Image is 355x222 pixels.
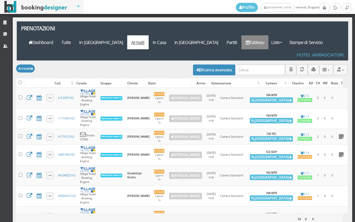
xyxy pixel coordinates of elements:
[261,3,294,12] a: [GEOGRAPHIC_DATA]
[127,135,150,139] b: [PERSON_NAME]
[328,165,336,186] td: 0
[315,79,321,87] div: CH
[127,171,142,179] b: Guadalupi Giulia
[250,136,293,142] button: [GEOGRAPHIC_DATA]
[154,170,164,174] div: Arrivato
[100,95,123,100] a: RIEPILOGO INVIATO
[266,93,277,97] b: 160 MTR
[80,90,96,95] img: c1bf4543417a11ec8a5106403f595ea8.png
[101,135,121,138] b: RIEPILOGO INVIATO
[154,211,164,215] div: Arrivato
[149,35,170,49] a: In Casa
[57,35,75,49] a: Tutte
[58,116,74,120] a: 1111OK2162
[144,79,160,87] div: Stato
[154,190,164,194] div: Arrivato
[78,88,98,109] td: Village Hotel - Booking Engine
[308,79,314,87] div: AD
[58,173,75,177] a: NK3MEZ2162
[312,217,314,221] b: 0
[328,108,336,129] td: 0
[250,175,293,180] button: [GEOGRAPHIC_DATA]
[169,193,202,200] a: [PERSON_NAME]
[75,79,99,87] div: Canale
[169,133,202,140] a: [PERSON_NAME]
[298,132,312,141] a: 2 / 2Completo
[321,79,329,87] div: INF
[155,153,164,160] small: 2 giorni fa
[127,96,150,100] b: [PERSON_NAME]
[314,165,321,186] td: 1
[169,152,202,158] a: [PERSON_NAME]
[328,186,336,206] td: 0
[169,172,202,179] a: [PERSON_NAME]
[321,129,328,144] td: 0
[155,174,164,181] small: 2 giorni fa
[80,208,96,213] img: c1bf4543417a11ec8a5106403f595ea8.png
[192,79,210,87] div: Arrivo
[100,153,123,157] a: RIEPILOGO INVIATO
[296,64,308,75] button: Aggiorna
[154,92,164,96] div: Arrivato
[236,3,319,12] span: venerdì, 29 agosto
[208,98,214,101] small: 14:30
[204,108,218,129] td: [DATE]
[155,135,164,142] small: 2 giorni fa
[204,144,218,165] td: [DATE]
[285,35,327,49] a: Stampe di Servizio
[266,132,276,136] b: 136 TPL
[250,195,293,201] button: [GEOGRAPHIC_DATA]
[298,137,312,141] div: Completo
[268,35,285,49] a: Liste
[235,64,285,75] input: Cerca
[127,116,150,120] b: [PERSON_NAME]
[298,151,312,159] a: 0 / 4Incompleto
[328,129,336,144] td: 0
[127,35,149,49] a: Arrivati
[321,88,328,109] td: 0
[101,153,121,156] b: RIEPILOGO INVIATO
[266,171,277,175] b: 162 MTR
[170,35,222,49] a: In [GEOGRAPHIC_DATA]
[4,1,67,13] img: BookingDesigner.com
[80,110,96,115] img: c1bf4543417a11ec8a5106403f595ea8.png
[193,64,235,75] button: Ricerca avanzata
[250,154,293,160] button: [GEOGRAPHIC_DATA]
[204,186,218,206] td: [DATE]
[78,186,98,206] td: Village Hotel - Booking Engine
[204,129,218,144] td: [DATE]
[241,35,268,49] a: Tableau
[314,108,321,129] td: 2
[127,153,150,157] b: [PERSON_NAME]
[328,144,336,165] td: 0
[298,155,312,159] div: Incompleto
[78,129,98,144] td: Diretto (CRM)
[208,137,214,140] small: 14:30
[101,174,121,177] b: RIEPILOGO INVIATO
[24,35,57,49] a: Dashboard
[218,186,248,206] td: Camera Standard
[155,194,164,202] small: 2 giorni fa
[298,175,312,180] div: Completo
[218,144,248,165] td: Camera Standard
[218,108,248,129] td: Camera Standard
[169,95,202,101] a: [PERSON_NAME]
[321,108,328,129] td: 0
[218,129,248,144] td: Camera Standard
[208,119,214,122] small: 14:30
[250,97,293,103] button: [GEOGRAPHIC_DATA]
[101,96,121,99] b: RIEPILOGO INVIATO
[298,98,312,102] div: Completo
[154,113,164,117] div: Arrivato
[208,176,214,179] small: 14:30
[58,96,74,100] a: 61F28P2162
[314,88,321,109] td: 2
[58,194,76,198] a: DW265U2162
[204,88,218,109] td: [DATE]
[314,129,321,144] td: 2
[298,192,312,200] a: 0 / 1Incompleto
[100,116,123,120] a: RIEPILOGO INVIATO
[298,94,312,102] a: 2 / 2Completo
[169,115,202,122] a: [PERSON_NAME]
[321,186,328,206] td: 0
